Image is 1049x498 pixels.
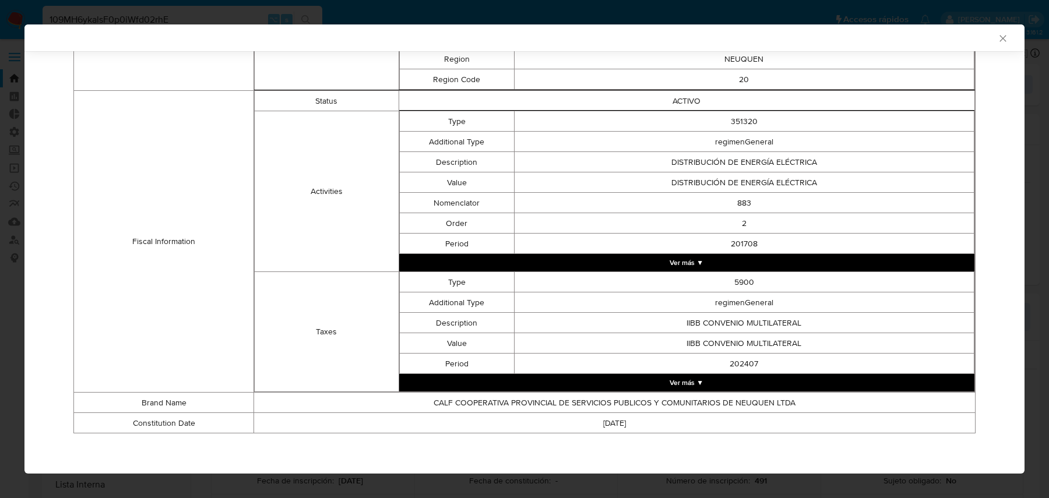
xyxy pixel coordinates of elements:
[74,413,254,433] td: Constitution Date
[514,234,974,254] td: 201708
[514,111,974,132] td: 351320
[514,313,974,333] td: IIBB CONVENIO MULTILATERAL
[514,333,974,354] td: IIBB CONVENIO MULTILATERAL
[399,49,514,69] td: Region
[74,393,254,413] td: Brand Name
[514,193,974,213] td: 883
[399,152,514,172] td: Description
[514,292,974,313] td: regimenGeneral
[399,313,514,333] td: Description
[399,254,975,271] button: Expand array
[514,69,974,90] td: 20
[514,213,974,234] td: 2
[399,132,514,152] td: Additional Type
[399,172,514,193] td: Value
[399,374,975,391] button: Expand array
[399,111,514,132] td: Type
[399,354,514,374] td: Period
[255,91,399,111] td: Status
[514,49,974,69] td: NEUQUEN
[514,172,974,193] td: DISTRIBUCIÓN DE ENERGÍA ELÉCTRICA
[514,152,974,172] td: DISTRIBUCIÓN DE ENERGÍA ELÉCTRICA
[399,234,514,254] td: Period
[255,272,399,392] td: Taxes
[399,69,514,90] td: Region Code
[514,132,974,152] td: regimenGeneral
[74,91,254,393] td: Fiscal Information
[399,292,514,313] td: Additional Type
[24,24,1025,474] div: closure-recommendation-modal
[514,272,974,292] td: 5900
[997,33,1008,43] button: Cerrar ventana
[399,91,975,111] td: ACTIVO
[254,413,976,433] td: [DATE]
[514,354,974,374] td: 202407
[399,193,514,213] td: Nomenclator
[399,213,514,234] td: Order
[255,111,399,272] td: Activities
[399,272,514,292] td: Type
[254,393,976,413] td: CALF COOPERATIVA PROVINCIAL DE SERVICIOS PUBLICOS Y COMUNITARIOS DE NEUQUEN LTDA
[399,333,514,354] td: Value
